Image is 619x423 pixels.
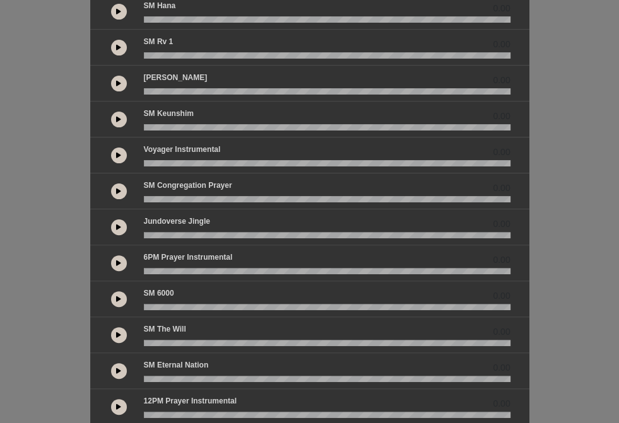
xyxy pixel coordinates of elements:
[493,2,510,15] span: 0.00
[144,108,194,119] p: SM Keunshim
[144,36,174,47] p: SM Rv 1
[493,397,510,410] span: 0.00
[144,72,208,83] p: [PERSON_NAME]
[493,74,510,87] span: 0.00
[144,216,210,227] p: Jundoverse Jingle
[144,359,209,371] p: SM Eternal Nation
[493,110,510,123] span: 0.00
[493,361,510,374] span: 0.00
[493,289,510,303] span: 0.00
[493,38,510,51] span: 0.00
[493,325,510,339] span: 0.00
[493,146,510,159] span: 0.00
[144,144,221,155] p: Voyager Instrumental
[493,253,510,267] span: 0.00
[493,217,510,231] span: 0.00
[144,287,174,299] p: SM 6000
[144,323,186,335] p: SM The Will
[144,252,233,263] p: 6PM Prayer Instrumental
[144,395,237,407] p: 12PM Prayer Instrumental
[493,182,510,195] span: 0.00
[144,180,232,191] p: SM Congregation Prayer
